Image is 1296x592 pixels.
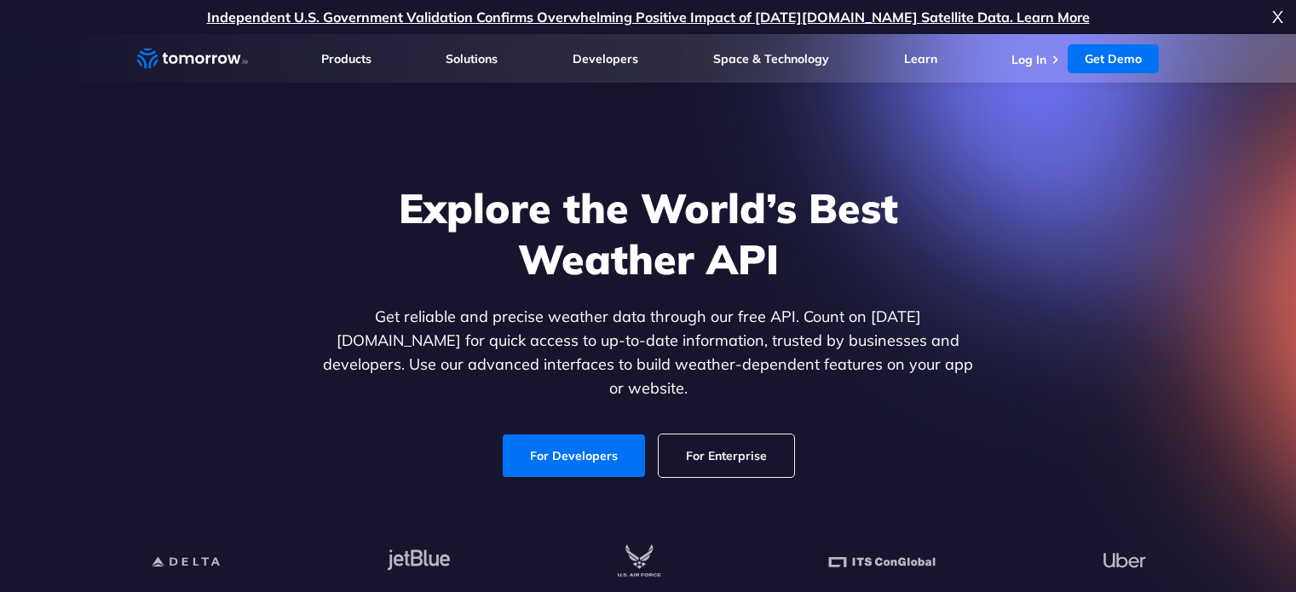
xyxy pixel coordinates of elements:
a: Solutions [446,51,498,66]
a: Home link [137,46,248,72]
a: Learn [904,51,937,66]
a: Developers [573,51,638,66]
a: Independent U.S. Government Validation Confirms Overwhelming Positive Impact of [DATE][DOMAIN_NAM... [207,9,1090,26]
a: Log In [1011,52,1046,67]
h1: Explore the World’s Best Weather API [320,182,977,285]
a: Get Demo [1068,44,1159,73]
p: Get reliable and precise weather data through our free API. Count on [DATE][DOMAIN_NAME] for quic... [320,305,977,400]
a: For Developers [503,434,645,477]
a: Space & Technology [713,51,829,66]
a: Products [321,51,372,66]
a: For Enterprise [659,434,794,477]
